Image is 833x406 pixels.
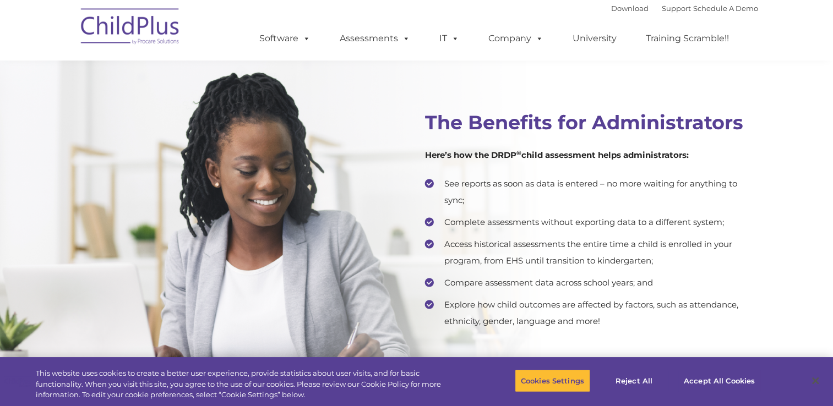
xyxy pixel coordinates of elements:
sup: © [516,149,521,157]
button: Reject All [600,369,668,392]
li: Compare assessment data across school years; and [425,275,750,291]
a: Company [477,28,554,50]
font: | [611,4,758,13]
a: Software [248,28,322,50]
li: Access historical assessments the entire time a child is enrolled in your program, from EHS until... [425,236,750,269]
strong: Here’s how the DRDP child assessment helps administrators: [425,150,689,160]
li: See reports as soon as data is entered – no more waiting for anything to sync; [425,175,750,209]
strong: The Benefits for Administrators [425,111,743,134]
img: ChildPlus by Procare Solutions [75,1,186,56]
li: Complete assessments without exporting data to a different system; [425,214,750,231]
a: Download [611,4,649,13]
a: Schedule A Demo [693,4,758,13]
button: Close [803,369,827,393]
li: Explore how child outcomes are affected by factors, such as attendance, ethnicity, gender, langua... [425,297,750,330]
div: This website uses cookies to create a better user experience, provide statistics about user visit... [36,368,458,400]
a: Training Scramble!! [635,28,740,50]
a: IT [428,28,470,50]
a: Assessments [329,28,421,50]
a: Support [662,4,691,13]
button: Accept All Cookies [678,369,761,392]
a: University [562,28,628,50]
button: Cookies Settings [515,369,590,392]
